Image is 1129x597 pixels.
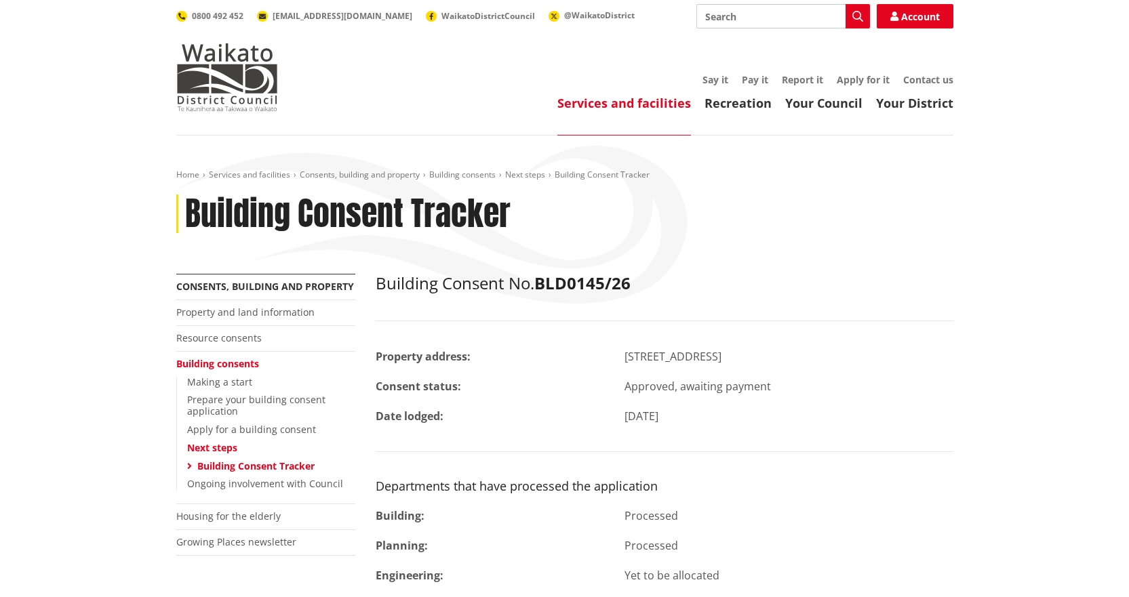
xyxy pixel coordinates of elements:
a: Report it [782,73,823,86]
span: WaikatoDistrictCouncil [441,10,535,22]
a: 0800 492 452 [176,10,243,22]
strong: BLD0145/26 [534,272,631,294]
a: Apply for a building consent [187,423,316,436]
h3: Departments that have processed the application [376,479,953,494]
div: [STREET_ADDRESS] [614,348,964,365]
a: Recreation [705,95,772,111]
a: Resource consents [176,331,262,344]
strong: Building: [376,508,424,523]
span: Building Consent Tracker [555,169,650,180]
strong: Date lodged: [376,409,443,424]
a: [EMAIL_ADDRESS][DOMAIN_NAME] [257,10,412,22]
a: Consents, building and property [300,169,420,180]
strong: Consent status: [376,379,461,394]
strong: Property address: [376,349,471,364]
strong: Planning: [376,538,428,553]
a: Consents, building and property [176,280,354,293]
h1: Building Consent Tracker [185,194,511,234]
a: Services and facilities [557,95,691,111]
div: Approved, awaiting payment [614,378,964,394]
a: Ongoing involvement with Council [187,477,343,490]
a: Building consents [429,169,496,180]
span: @WaikatoDistrict [564,9,635,21]
a: Property and land information [176,306,315,318]
div: [DATE] [614,408,964,424]
a: Growing Places newsletter [176,535,296,548]
nav: breadcrumb [176,169,953,181]
a: Services and facilities [209,169,290,180]
a: Prepare your building consent application [187,393,325,417]
a: Building Consent Tracker [197,459,315,472]
strong: Engineering: [376,568,443,583]
a: Next steps [187,441,237,454]
span: [EMAIL_ADDRESS][DOMAIN_NAME] [273,10,412,22]
a: Building consents [176,357,259,370]
a: Pay it [742,73,768,86]
a: Say it [702,73,728,86]
img: Waikato District Council - Te Kaunihera aa Takiwaa o Waikato [176,43,278,111]
a: Home [176,169,199,180]
a: Apply for it [837,73,890,86]
a: Account [877,4,953,28]
a: Your District [876,95,953,111]
a: Housing for the elderly [176,510,281,522]
div: Processed [614,508,964,524]
span: 0800 492 452 [192,10,243,22]
h2: Building Consent No. [376,274,953,293]
div: Processed [614,537,964,554]
input: Search input [696,4,870,28]
a: Next steps [505,169,545,180]
a: Making a start [187,375,252,388]
a: Contact us [903,73,953,86]
a: WaikatoDistrictCouncil [426,10,535,22]
a: Your Council [785,95,863,111]
a: @WaikatoDistrict [549,9,635,21]
div: Yet to be allocated [614,567,964,583]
